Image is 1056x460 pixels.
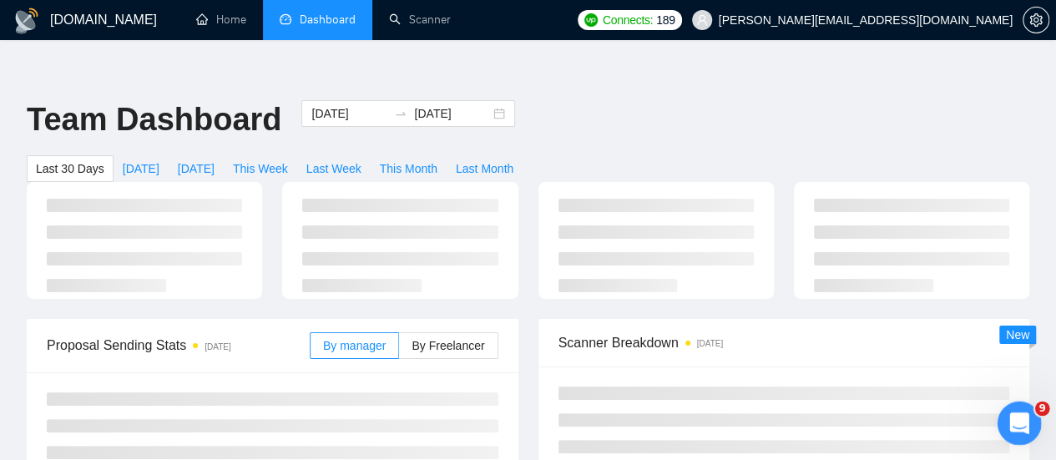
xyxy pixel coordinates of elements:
span: Dashboard [300,13,356,27]
span: user [696,14,708,26]
span: setting [1023,13,1048,27]
button: Last Month [447,155,523,182]
button: This Month [371,155,447,182]
span: swap-right [394,107,407,120]
span: Proposal Sending Stats [47,335,310,356]
span: 189 [656,11,675,29]
span: Last Month [456,159,513,178]
time: [DATE] [697,339,723,348]
img: upwork-logo.png [584,13,598,27]
span: New [1006,328,1029,341]
span: Last Week [306,159,361,178]
span: Connects: [603,11,653,29]
img: logo [13,8,40,34]
span: Last 30 Days [36,159,104,178]
button: Last Week [297,155,371,182]
span: 9 [1035,402,1050,417]
a: homeHome [196,13,246,27]
iframe: Intercom live chat [998,402,1042,446]
button: This Week [224,155,297,182]
h1: Team Dashboard [27,100,281,139]
span: [DATE] [178,159,215,178]
button: Last 30 Days [27,155,114,182]
button: [DATE] [169,155,224,182]
time: [DATE] [205,342,230,351]
span: By manager [323,339,386,352]
span: to [394,107,407,120]
span: [DATE] [123,159,159,178]
input: End date [414,104,490,123]
span: dashboard [280,13,291,25]
span: By Freelancer [412,339,484,352]
span: This Week [233,159,288,178]
a: searchScanner [389,13,451,27]
button: setting [1023,7,1049,33]
a: setting [1023,13,1049,27]
button: [DATE] [114,155,169,182]
span: Scanner Breakdown [558,332,1010,353]
input: Start date [311,104,387,123]
span: This Month [380,159,437,178]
